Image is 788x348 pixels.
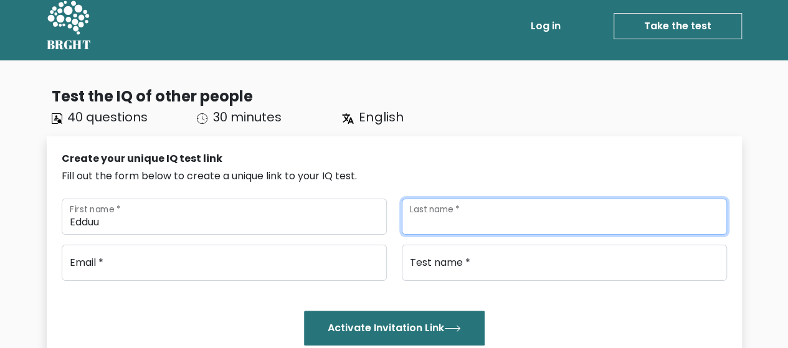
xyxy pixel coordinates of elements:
[614,13,742,39] a: Take the test
[62,169,727,184] div: Fill out the form below to create a unique link to your IQ test.
[212,108,281,126] span: 30 minutes
[62,199,387,235] input: First name
[67,108,148,126] span: 40 questions
[402,199,727,235] input: Last name
[62,245,387,281] input: Email
[52,85,742,108] div: Test the IQ of other people
[526,14,566,39] a: Log in
[402,245,727,281] input: Test name
[62,151,727,166] div: Create your unique IQ test link
[359,108,403,126] span: English
[304,311,485,346] button: Activate Invitation Link
[47,37,92,52] h5: BRGHT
